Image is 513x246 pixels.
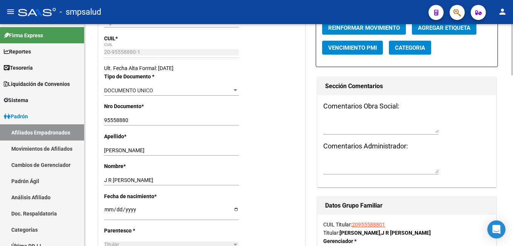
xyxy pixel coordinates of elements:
p: Parentesco * [104,226,163,235]
span: Reportes [4,47,31,56]
mat-icon: menu [6,7,15,16]
h1: Datos Grupo Familiar [325,200,488,212]
p: Nro Documento [104,102,163,110]
h3: Comentarios Administrador: [323,141,490,151]
button: Vencimiento PMI [322,41,383,55]
button: Reinformar Movimiento [322,21,406,35]
span: DOCUMENTO UNICO [104,87,153,93]
h3: Comentarios Obra Social: [323,101,490,112]
p: Tipo de Documento * [104,72,163,81]
span: Categoria [395,44,425,51]
p: CUIL [104,34,163,43]
span: Liquidación de Convenios [4,80,70,88]
div: Open Intercom Messenger [487,220,505,238]
a: 20955588801 [352,222,385,228]
button: Agregar Etiqueta [412,21,476,35]
span: Sistema [4,96,28,104]
span: Reinformar Movimiento [328,24,400,31]
mat-icon: person [498,7,507,16]
p: Apellido [104,132,163,141]
span: Firma Express [4,31,43,40]
div: Ult. Fecha Alta Formal: [DATE] [104,64,299,72]
button: Categoria [389,41,431,55]
h1: Sección Comentarios [325,80,488,92]
p: Fecha de nacimiento [104,192,163,200]
span: Vencimiento PMI [328,44,377,51]
span: Padrón [4,112,28,121]
strong: [PERSON_NAME] J R [PERSON_NAME] [339,230,431,236]
span: - smpsalud [60,4,101,20]
span: , [380,230,381,236]
p: Nombre [104,162,163,170]
span: Tesorería [4,64,33,72]
div: CUIL Titular: Titular: [323,220,490,237]
p: Gerenciador * [323,237,380,245]
span: Agregar Etiqueta [418,24,470,31]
